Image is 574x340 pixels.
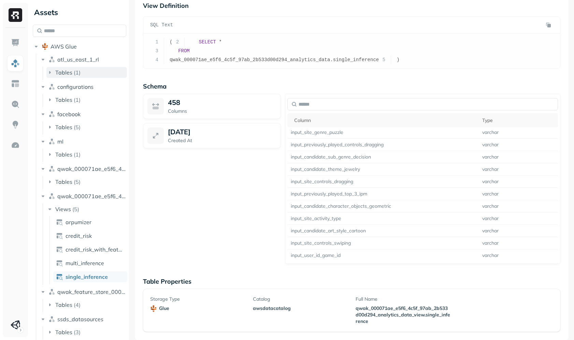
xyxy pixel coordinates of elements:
button: Tables(1) [46,149,127,160]
td: input_candidate_sub_genre_decision [287,151,479,163]
button: Tables(5) [46,122,127,133]
td: varchar [479,200,558,213]
span: Tables [55,329,72,336]
td: input_previously_played_top_3_ipm [287,188,479,200]
p: ( 5 ) [72,206,79,213]
p: ( 4 ) [74,301,81,308]
img: view [56,260,63,267]
span: 2 [172,38,185,46]
img: Insights [11,120,20,129]
img: glue [150,305,157,312]
p: ( 1 ) [74,96,81,103]
td: varchar [479,188,558,200]
button: ssds_datasources [40,314,127,325]
td: input_candidate_theme_jewelry [287,163,479,176]
img: Asset Explorer [11,79,20,88]
td: varchar [479,237,558,249]
img: Assets [11,59,20,68]
td: input_site_controls_dragging [287,176,479,188]
p: [DATE] [168,127,190,136]
p: Storage Type [150,296,245,302]
button: Tables(4) [46,299,127,310]
a: single_inference [53,271,127,282]
span: qwak_000071ae_e5f6_4c5f_97ab_2b533d00d294_analytics_data [57,165,127,172]
a: credit_risk [53,230,127,241]
img: namespace [48,193,55,200]
button: Views(5) [46,204,127,215]
td: varchar [479,139,558,151]
img: namespace [48,111,55,118]
span: configurations [57,83,94,90]
td: varchar [479,176,558,188]
p: Table Properties [143,277,560,285]
p: Created At [168,137,276,144]
p: ( 1 ) [74,69,81,76]
span: Tables [55,301,72,308]
button: qwak_000071ae_e5f6_4c5f_97ab_2b533d00d294_analytics_data [40,163,127,174]
button: qwak_feature_store_000071ae_e5f6_4c5f_97ab_2b533d00d294 [40,286,127,297]
div: Type [482,117,555,124]
button: atl_us_east_1_rl [40,54,127,65]
img: view [56,246,63,253]
div: Assets [33,7,126,18]
span: credit_risk_with_feature_store [66,246,125,253]
img: view [56,232,63,239]
code: qwak_000071ae_e5f6_4c5f_97ab_2b533d00d294_analytics_data.single_inference ) [152,39,400,63]
span: 3 [152,46,164,55]
a: multi_inference [53,258,127,269]
td: input_candidate_character_objects_geometric [287,200,479,213]
td: input_user_id_game_id [287,249,479,262]
td: varchar [479,213,558,225]
p: ( 3 ) [74,329,81,336]
a: credit_risk_with_feature_store [53,244,127,255]
span: Tables [55,124,72,131]
p: Full Name [356,296,450,302]
span: Tables [55,178,72,185]
button: Tables(3) [46,327,127,338]
div: Column [294,117,475,124]
p: ( 5 ) [74,178,81,185]
span: single_inference [66,273,108,280]
img: namespace [48,56,55,63]
td: varchar [479,126,558,139]
p: 458 [168,98,180,107]
button: Tables(1) [46,94,127,105]
td: varchar [479,163,558,176]
img: Unity [11,320,20,330]
img: Dashboard [11,38,20,47]
img: root [42,43,48,50]
a: arpumizer [53,217,127,228]
img: Optimization [11,141,20,150]
span: 5 [379,55,391,64]
td: input_previously_played_controls_dragging [287,139,479,151]
td: input_site_controls_swiping [287,237,479,249]
span: atl_us_east_1_rl [57,56,99,63]
img: namespace [48,165,55,172]
span: AWS Glue [51,43,77,50]
span: credit_risk [66,232,92,239]
p: ( 5 ) [74,124,81,131]
img: namespace [48,138,55,145]
span: multi_inference [66,260,104,267]
p: View Definition [143,2,560,10]
span: ssds_datasources [57,316,103,323]
button: ml [40,136,127,147]
button: configurations [40,81,127,92]
p: Columns [168,108,276,114]
img: namespace [48,83,55,90]
span: SELECT [199,39,216,45]
td: varchar [479,151,558,163]
p: glue [159,305,169,312]
p: Schema [143,82,560,90]
p: SQL Text [150,22,173,28]
td: varchar [479,225,558,237]
img: view [56,273,63,280]
img: Ryft [9,8,22,22]
img: view [56,219,63,226]
span: qwak_000071ae_e5f6_4c5f_97ab_2b533d00d294_analytics_data_view [57,193,127,200]
span: 4 [152,55,164,64]
button: qwak_000071ae_e5f6_4c5f_97ab_2b533d00d294_analytics_data_view [40,191,127,202]
td: input_site_activity_type [287,213,479,225]
span: Tables [55,96,72,103]
span: Tables [55,151,72,158]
